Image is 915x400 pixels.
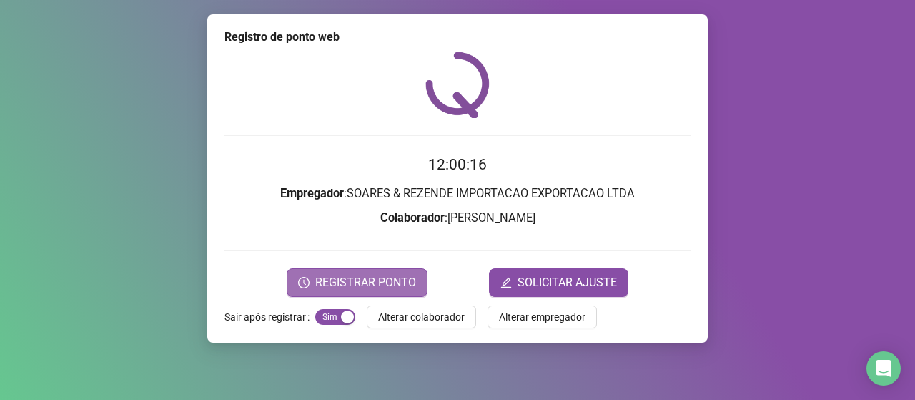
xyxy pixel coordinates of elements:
strong: Colaborador [380,211,445,225]
label: Sair após registrar [224,306,315,328]
span: Alterar empregador [499,309,585,325]
strong: Empregador [280,187,344,200]
span: Alterar colaborador [378,309,465,325]
span: clock-circle [298,277,310,288]
img: QRPoint [425,52,490,118]
button: Alterar colaborador [367,306,476,328]
button: REGISTRAR PONTO [287,268,427,297]
h3: : SOARES & REZENDE IMPORTACAO EXPORTACAO LTDA [224,185,691,203]
span: SOLICITAR AJUSTE [518,274,617,291]
span: REGISTRAR PONTO [315,274,416,291]
time: 12:00:16 [428,156,487,173]
div: Open Intercom Messenger [866,351,901,386]
div: Registro de ponto web [224,29,691,46]
button: Alterar empregador [488,306,597,328]
span: edit [500,277,512,288]
h3: : [PERSON_NAME] [224,209,691,228]
button: editSOLICITAR AJUSTE [489,268,628,297]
